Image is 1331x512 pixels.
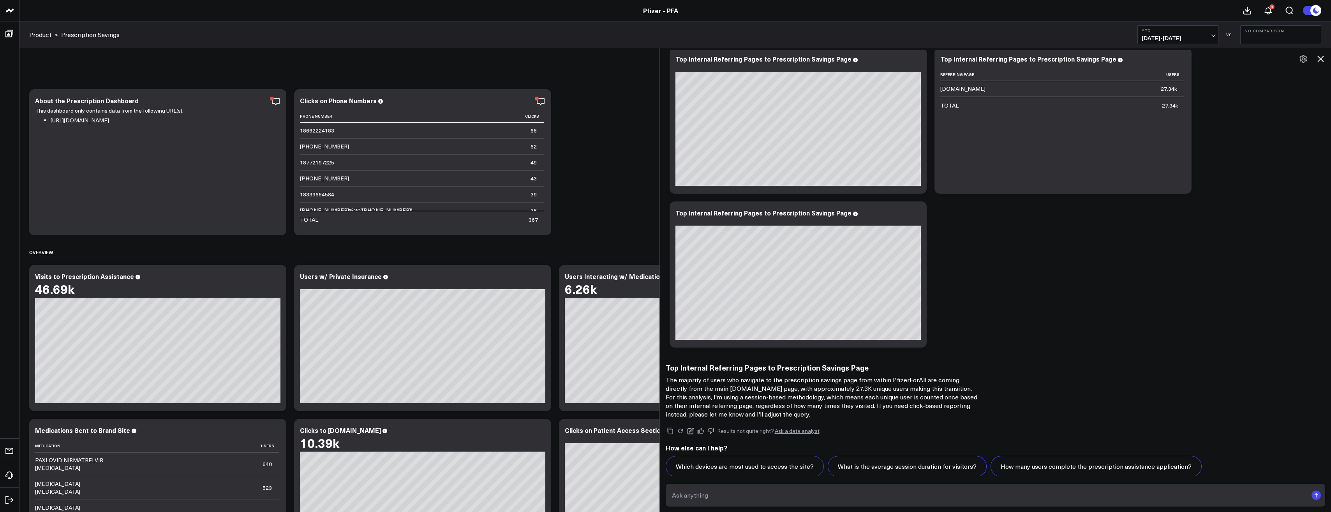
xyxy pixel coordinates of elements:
[300,207,413,214] div: [PHONE_NUMBER]%20([PHONE_NUMBER])
[1222,32,1236,37] div: VS
[51,116,275,125] li: [URL][DOMAIN_NAME]
[565,272,696,281] div: Users Interacting w/ Medication Dropdown
[35,96,139,105] div: About the Prescription Dashboard
[300,159,334,166] div: 18772197225
[29,30,58,39] div: >
[1137,25,1218,44] button: YTD[DATE]-[DATE]
[300,436,339,450] div: 10.39k
[300,426,381,434] div: Clicks to [DOMAIN_NAME]
[1018,68,1184,81] th: Users
[717,427,774,434] span: Results not quite right?
[531,143,537,150] div: 62
[565,282,597,296] div: 6.26k
[300,127,334,134] div: 18662224183
[666,363,977,372] h3: Top Internal Referring Pages to Prescription Savings Page
[300,191,334,198] div: 18339664584
[531,191,537,198] div: 39
[61,30,120,39] a: Prescription Savings
[531,127,537,134] div: 66
[35,440,113,452] th: Medication
[300,175,349,182] div: [PHONE_NUMBER]
[828,456,987,477] button: What is the average session duration for visitors?
[35,272,134,281] div: Visits to Prescription Assistance
[113,440,279,452] th: Users
[300,96,377,105] div: Clicks on Phone Numbers
[35,480,106,496] div: [MEDICAL_DATA] [MEDICAL_DATA]
[666,443,1326,452] h2: How else can I help?
[666,376,977,418] p: The majority of users who navigate to the prescription savings page from within PfizerForAll are ...
[940,85,985,93] div: [DOMAIN_NAME]
[675,55,851,63] div: Top Internal Referring Pages to Prescription Savings Page
[1161,85,1177,93] div: 27.34k
[1142,28,1214,33] b: YTD
[1142,35,1214,41] span: [DATE] - [DATE]
[263,484,272,492] div: 523
[29,243,53,261] div: Overview
[35,282,74,296] div: 46.69k
[529,216,538,224] div: 367
[300,110,420,123] th: Phone Number
[940,55,1116,63] div: Top Internal Referring Pages to Prescription Savings Page
[1245,28,1317,33] b: No Comparison
[300,272,382,281] div: Users w/ Private Insurance
[300,143,349,150] div: [PHONE_NUMBER]
[531,207,537,214] div: 28
[940,68,1018,81] th: Referring Page
[675,208,851,217] div: Top Internal Referring Pages to Prescription Savings Page
[29,30,51,39] a: Product
[565,426,700,434] div: Clicks on Patient Access Section by Content
[531,175,537,182] div: 43
[940,102,959,109] div: TOTAL
[531,159,537,166] div: 49
[1240,25,1321,44] button: No Comparison
[263,460,272,468] div: 640
[420,110,544,123] th: Clicks
[991,456,1202,477] button: How many users complete the prescription assistance application?
[1162,102,1178,109] div: 27.34k
[35,426,130,434] div: Medications Sent to Brand Site
[643,6,678,15] a: Pfizer - PFA
[775,428,820,434] a: Ask a data analyst
[1269,4,1275,9] div: 4
[666,426,675,436] button: Copy
[35,106,275,116] p: This dashboard only contains data from the following URL(s):
[35,456,106,472] div: PAXLOVID NIRMATRELVIR [MEDICAL_DATA]
[300,216,318,224] div: TOTAL
[666,456,824,477] button: Which devices are most used to access the site?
